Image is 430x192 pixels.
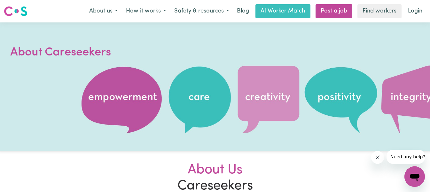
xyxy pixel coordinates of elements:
iframe: Close message [371,151,384,164]
a: Post a job [316,4,352,18]
a: Blog [233,4,253,18]
img: Careseekers logo [4,5,27,17]
iframe: Button to launch messaging window [404,166,425,187]
a: Careseekers logo [4,4,27,19]
a: Find workers [357,4,402,18]
button: About us [85,4,122,18]
span: Need any help? [4,4,39,10]
iframe: Message from company [387,150,425,164]
div: About Us [59,162,371,178]
h1: About Careseekers [10,44,164,61]
button: How it works [122,4,170,18]
a: Login [404,4,426,18]
a: AI Worker Match [255,4,310,18]
button: Safety & resources [170,4,233,18]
